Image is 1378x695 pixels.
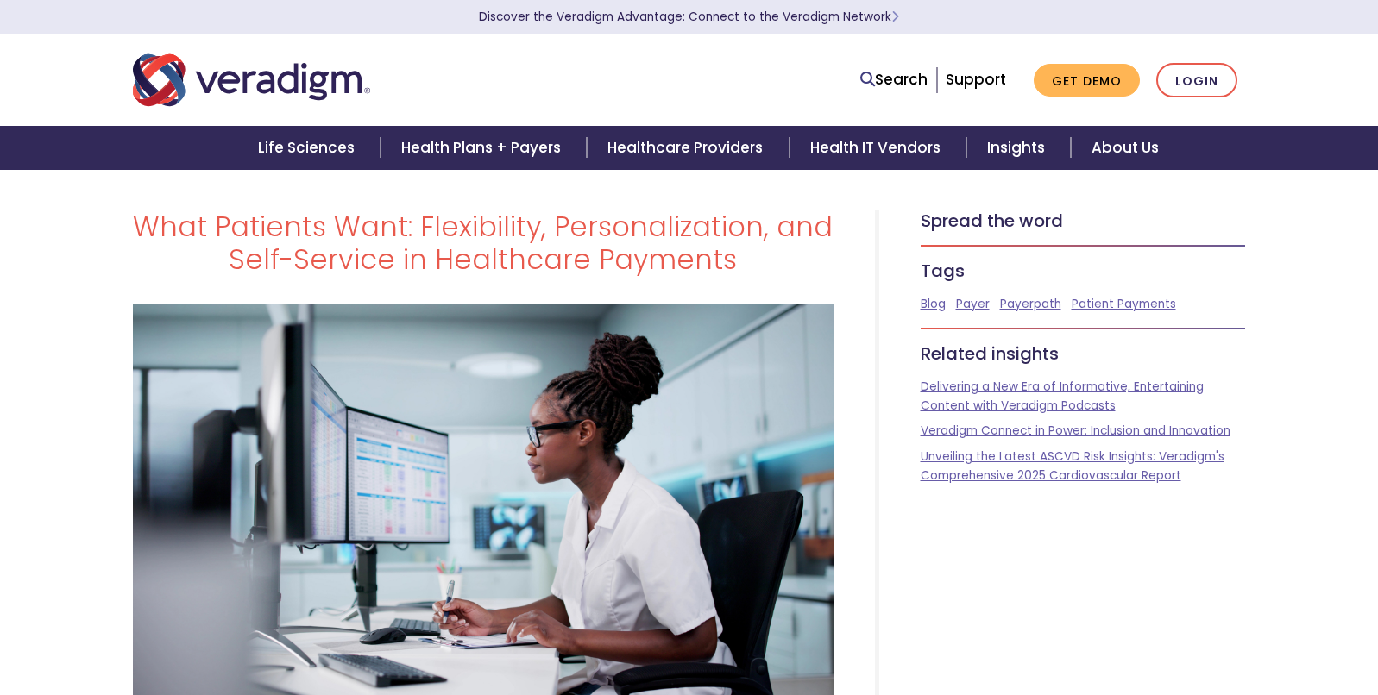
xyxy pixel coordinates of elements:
h5: Tags [921,260,1246,281]
a: Search [860,68,928,91]
a: Unveiling the Latest ASCVD Risk Insights: Veradigm's Comprehensive 2025 Cardiovascular Report [921,448,1224,484]
a: Support [946,69,1006,90]
a: Patient Payments [1072,296,1176,312]
span: Learn More [891,9,899,25]
a: Get Demo [1034,64,1140,97]
a: Veradigm Connect in Power: Inclusion and Innovation [921,423,1230,439]
a: Delivering a New Era of Informative, Entertaining Content with Veradigm Podcasts [921,379,1204,414]
h5: Spread the word [921,210,1246,231]
a: Payer [956,296,990,312]
a: Discover the Veradigm Advantage: Connect to the Veradigm NetworkLearn More [479,9,899,25]
a: Payerpath [1000,296,1061,312]
h5: Related insights [921,343,1246,364]
a: Insights [966,126,1071,170]
a: Blog [921,296,946,312]
a: About Us [1071,126,1180,170]
a: Health IT Vendors [790,126,966,170]
a: Login [1156,63,1237,98]
img: Veradigm logo [133,52,370,109]
a: Life Sciences [237,126,381,170]
h1: What Patients Want: Flexibility, Personalization, and Self-Service in Healthcare Payments [133,210,834,277]
a: Health Plans + Payers [381,126,587,170]
a: Healthcare Providers [587,126,789,170]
